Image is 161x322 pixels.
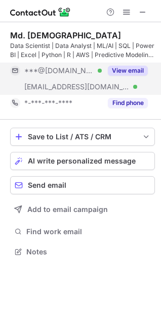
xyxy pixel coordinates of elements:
button: Find work email [10,225,155,239]
button: save-profile-one-click [10,128,155,146]
button: Reveal Button [108,98,148,108]
span: Find work email [26,227,151,236]
img: ContactOut v5.3.10 [10,6,71,18]
button: Add to email campaign [10,200,155,219]
span: ***@[DOMAIN_NAME] [24,66,94,75]
span: AI write personalized message [28,157,136,165]
span: [EMAIL_ADDRESS][DOMAIN_NAME] [24,82,130,91]
div: Data Scientist | Data Analyst | ML/AI | SQL | Power BI | Excel | Python | R | AWS | Predictive Mo... [10,41,155,60]
div: Save to List / ATS / CRM [28,133,137,141]
span: Send email [28,181,66,189]
button: Reveal Button [108,66,148,76]
button: Notes [10,245,155,259]
button: Send email [10,176,155,194]
div: Md. [DEMOGRAPHIC_DATA] [10,30,121,40]
span: Add to email campaign [27,205,108,213]
button: AI write personalized message [10,152,155,170]
span: Notes [26,247,151,256]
